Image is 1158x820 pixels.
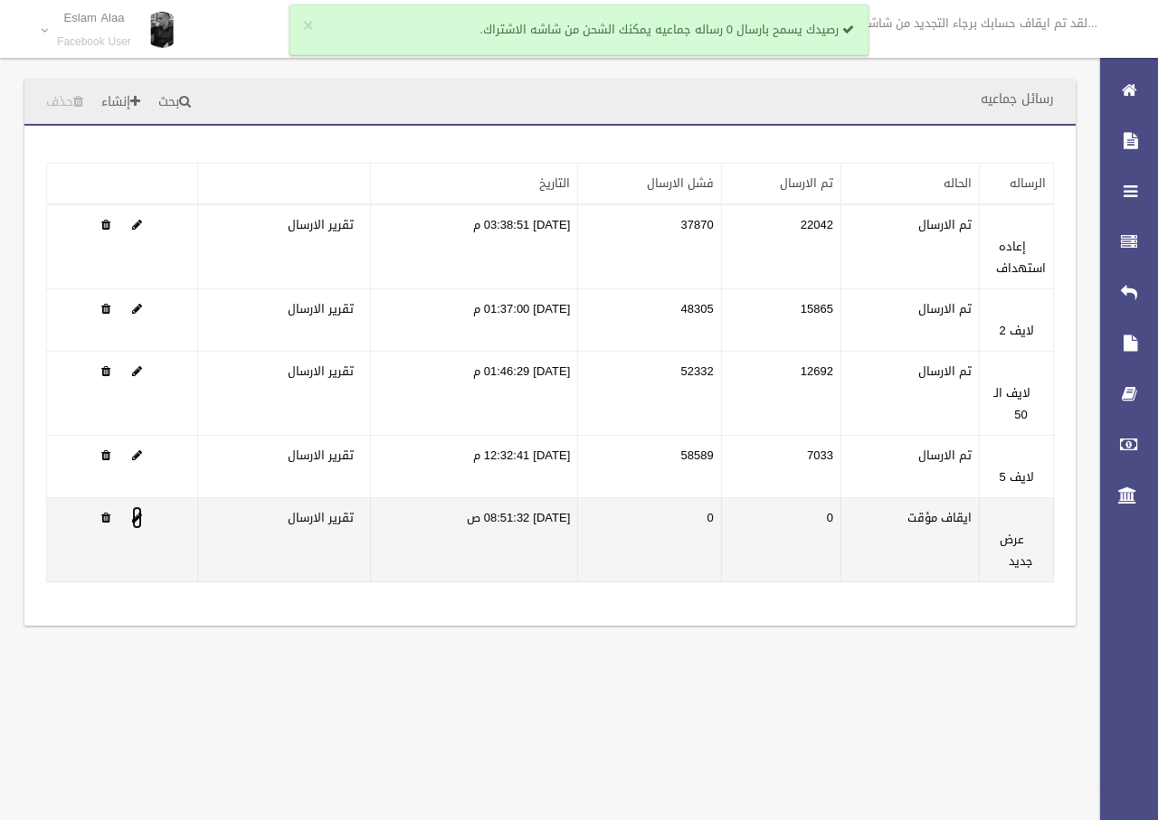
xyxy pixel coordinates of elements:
[840,164,979,205] th: الحاله
[993,382,1030,426] a: لايف الـ 50
[999,466,1033,488] a: لايف 5
[371,436,578,498] td: [DATE] 12:32:41 م
[57,11,131,24] p: Eslam Alaa
[132,297,142,320] a: Edit
[289,5,868,55] div: رصيدك يسمح بارسال 0 رساله جماعيه يمكنك الشحن من شاشه الاشتراك.
[721,498,840,582] td: 0
[721,289,840,352] td: 15865
[288,213,354,236] a: تقرير الارسال
[539,172,570,194] a: التاريخ
[918,214,972,236] label: تم الارسال
[57,35,131,49] small: Facebook User
[132,506,142,529] a: Edit
[303,17,313,35] button: ×
[132,213,142,236] a: Edit
[907,507,972,529] label: ايقاف مؤقت
[721,352,840,436] td: 12692
[578,352,721,436] td: 52332
[578,204,721,289] td: 37870
[578,498,721,582] td: 0
[151,86,198,119] a: بحث
[1000,528,1033,572] a: عرض جديد
[288,506,354,529] a: تقرير الارسال
[371,204,578,289] td: [DATE] 03:38:51 م
[780,172,833,194] a: تم الارسال
[578,289,721,352] td: 48305
[918,298,972,320] label: تم الارسال
[918,361,972,382] label: تم الارسال
[94,86,147,119] a: إنشاء
[999,319,1033,342] a: لايف 2
[132,360,142,382] a: Edit
[721,204,840,289] td: 22042
[578,436,721,498] td: 58589
[647,172,714,194] a: فشل الارسال
[959,81,1076,117] header: رسائل جماعيه
[288,360,354,382] a: تقرير الارسال
[132,444,142,467] a: Edit
[980,164,1054,205] th: الرساله
[288,297,354,320] a: تقرير الارسال
[371,352,578,436] td: [DATE] 01:46:29 م
[288,444,354,467] a: تقرير الارسال
[996,235,1046,279] a: إعاده استهداف
[918,445,972,467] label: تم الارسال
[371,289,578,352] td: [DATE] 01:37:00 م
[721,436,840,498] td: 7033
[371,498,578,582] td: [DATE] 08:51:32 ص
